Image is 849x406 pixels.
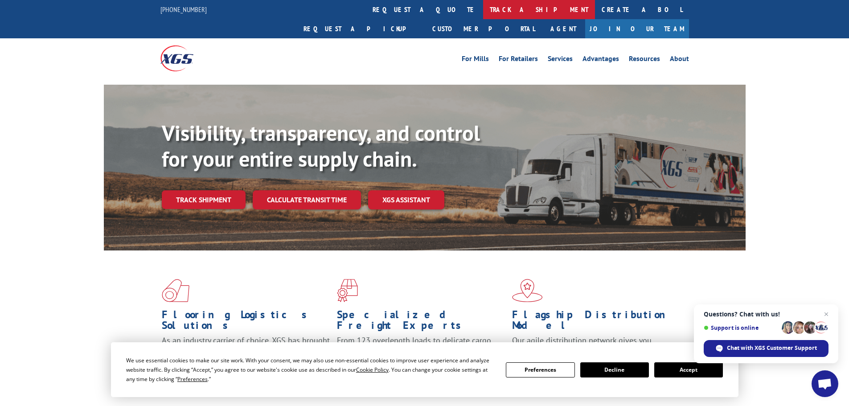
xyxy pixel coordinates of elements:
a: Advantages [582,55,619,65]
a: Join Our Team [585,19,689,38]
a: For Retailers [499,55,538,65]
div: Cookie Consent Prompt [111,342,738,397]
button: Accept [654,362,723,377]
a: Agent [541,19,585,38]
a: Request a pickup [297,19,426,38]
a: For Mills [462,55,489,65]
h1: Specialized Freight Experts [337,309,505,335]
span: As an industry carrier of choice, XGS has brought innovation and dedication to flooring logistics... [162,335,330,367]
img: xgs-icon-flagship-distribution-model-red [512,279,543,302]
a: Customer Portal [426,19,541,38]
span: Support is online [704,324,779,331]
span: Chat with XGS Customer Support [727,344,817,352]
a: Calculate transit time [253,190,361,209]
img: xgs-icon-focused-on-flooring-red [337,279,358,302]
span: Our agile distribution network gives you nationwide inventory management on demand. [512,335,676,356]
a: Open chat [812,370,838,397]
h1: Flagship Distribution Model [512,309,681,335]
a: Resources [629,55,660,65]
span: Chat with XGS Customer Support [704,340,828,357]
b: Visibility, transparency, and control for your entire supply chain. [162,119,480,172]
span: Cookie Policy [356,366,389,373]
h1: Flooring Logistics Solutions [162,309,330,335]
a: [PHONE_NUMBER] [160,5,207,14]
button: Preferences [506,362,574,377]
span: Preferences [177,375,208,383]
span: Questions? Chat with us! [704,311,828,318]
a: XGS ASSISTANT [368,190,444,209]
a: Services [548,55,573,65]
a: Track shipment [162,190,246,209]
p: From 123 overlength loads to delicate cargo, our experienced staff knows the best way to move you... [337,335,505,375]
a: About [670,55,689,65]
img: xgs-icon-total-supply-chain-intelligence-red [162,279,189,302]
div: We use essential cookies to make our site work. With your consent, we may also use non-essential ... [126,356,495,384]
button: Decline [580,362,649,377]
